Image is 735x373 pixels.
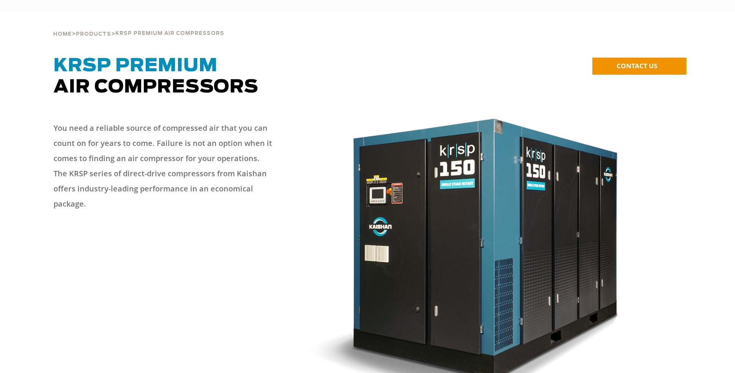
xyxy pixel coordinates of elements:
span: CONTACT US [617,61,657,70]
p: You need a reliable source of compressed air that you can count on for years to come. Failure is ... [54,121,274,212]
span: Air Compressors [54,57,258,96]
a: CONTACT US [592,58,686,75]
a: Products [76,30,111,37]
span: Products [76,32,111,37]
a: Home [53,30,72,37]
span: KRSP Premium [54,57,217,75]
span: krsp premium air compressors [115,31,224,36]
div: > > [53,11,224,40]
span: Home [53,32,72,37]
